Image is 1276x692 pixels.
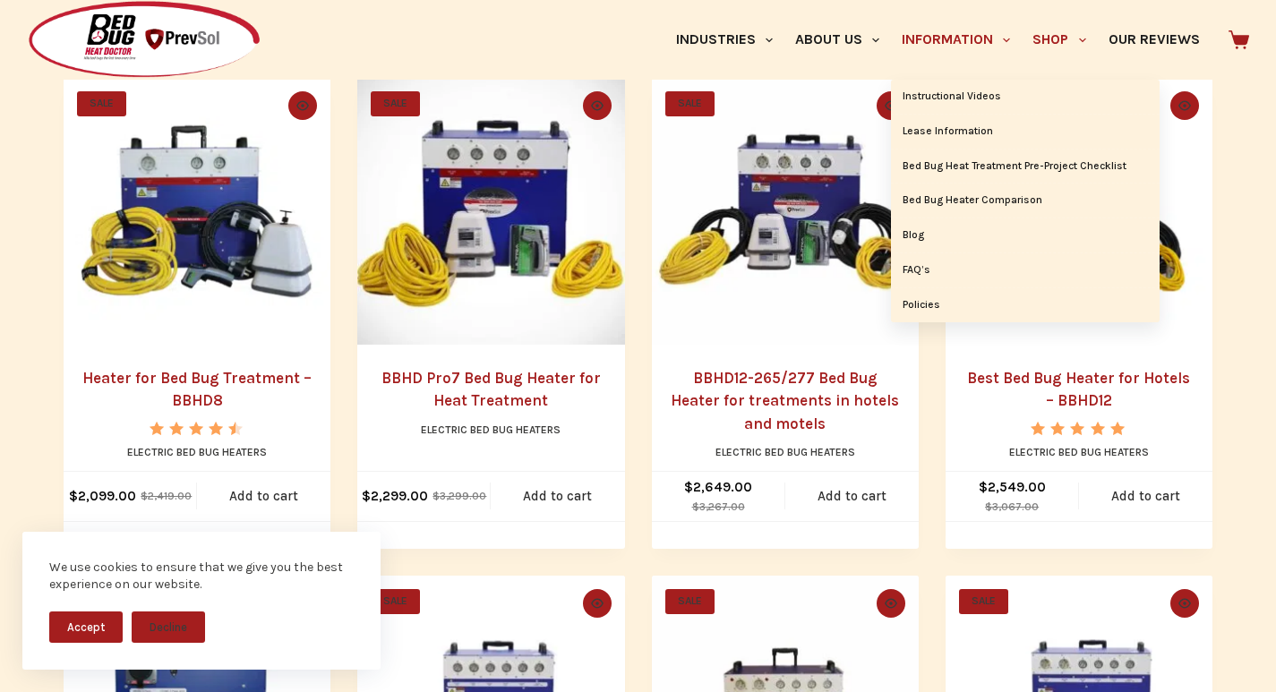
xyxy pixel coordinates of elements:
a: Add to cart: “BBHD Pro7 Bed Bug Heater for Heat Treatment” [491,472,624,521]
span: SALE [665,589,715,614]
a: Blog [891,218,1160,252]
div: We use cookies to ensure that we give you the best experience on our website. [49,559,354,594]
bdi: 2,549.00 [979,479,1046,495]
a: BBHD12-265/277 Bed Bug Heater for treatments in hotels and motels [652,78,919,345]
a: Electric Bed Bug Heaters [127,446,267,458]
bdi: 3,067.00 [985,500,1039,513]
span: $ [985,500,992,513]
button: Decline [132,611,205,643]
span: Rated out of 5 [1031,422,1126,476]
span: SALE [371,91,420,116]
div: Rated 5.00 out of 5 [1031,422,1126,435]
button: Quick view toggle [1170,589,1199,618]
a: Electric Bed Bug Heaters [715,446,855,458]
button: Quick view toggle [583,91,612,120]
span: $ [69,488,78,504]
img: the best bed bug heaters for hotels? Our BBHD-12-265/267 [652,78,919,345]
a: Lease Information [891,115,1160,149]
a: BBHD Pro7 Bed Bug Heater for Heat Treatment [381,369,601,410]
span: $ [979,479,988,495]
span: $ [362,488,371,504]
span: $ [141,490,148,502]
bdi: 3,299.00 [432,490,486,502]
span: SALE [959,589,1008,614]
a: Policies [891,288,1160,322]
a: Add to cart: “BBHD12-265/277 Bed Bug Heater for treatments in hotels and motels” [785,472,919,521]
button: Quick view toggle [288,91,317,120]
bdi: 2,419.00 [141,490,192,502]
a: BBHD12-265/277 Bed Bug Heater for treatments in hotels and motels [671,369,899,432]
a: FAQ’s [891,253,1160,287]
a: Bed Bug Heat Treatment Pre-Project Checklist [891,150,1160,184]
span: SALE [665,91,715,116]
a: Heater for Bed Bug Treatment – BBHD8 [82,369,312,410]
a: Electric Bed Bug Heaters [421,423,561,436]
a: Instructional Videos [891,80,1160,114]
a: Add to cart: “Best Bed Bug Heater for Hotels - BBHD12” [1079,472,1212,521]
span: $ [692,500,699,513]
button: Quick view toggle [877,589,905,618]
span: SALE [77,91,126,116]
bdi: 3,267.00 [692,500,745,513]
a: Add to cart: “Heater for Bed Bug Treatment - BBHD8” [197,472,330,521]
span: $ [432,490,440,502]
img: Front of the BBHD8 Bed Bug Heater [64,78,330,345]
span: Rated out of 5 [150,422,236,476]
button: Quick view toggle [1170,91,1199,120]
a: Electric Bed Bug Heaters [1009,446,1149,458]
a: Best Bed Bug Heater for Hotels – BBHD12 [967,369,1190,410]
bdi: 2,649.00 [684,479,752,495]
a: Heater for Bed Bug Treatment - BBHD8 [64,78,330,345]
bdi: 2,299.00 [362,488,428,504]
a: BBHD Pro7 Bed Bug Heater for Heat Treatment [357,78,624,345]
div: Rated 4.50 out of 5 [150,422,245,435]
button: Quick view toggle [583,589,612,618]
button: Accept [49,611,123,643]
button: Quick view toggle [877,91,905,120]
bdi: 2,099.00 [69,488,136,504]
span: $ [684,479,693,495]
a: Bed Bug Heater Comparison [891,184,1160,218]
